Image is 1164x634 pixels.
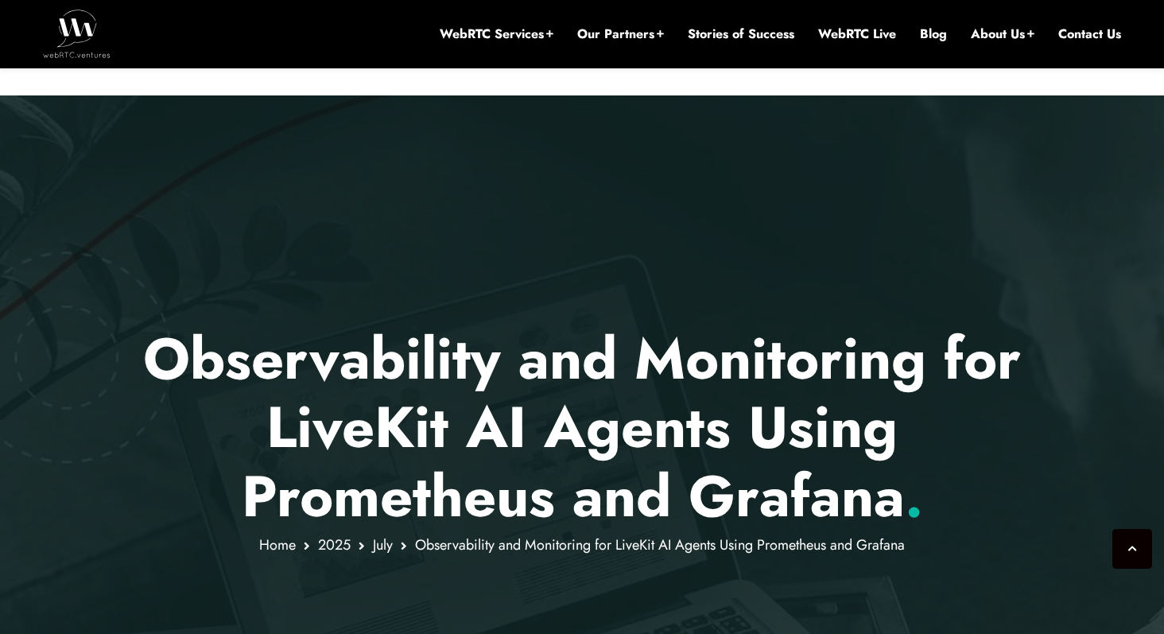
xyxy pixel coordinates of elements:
a: Blog [920,25,947,43]
a: Our Partners [577,25,664,43]
a: Home [259,535,296,555]
img: WebRTC.ventures [43,10,111,57]
a: 2025 [318,535,351,555]
span: Observability and Monitoring for LiveKit AI Agents Using Prometheus and Grafana [415,535,905,555]
a: About Us [971,25,1034,43]
a: WebRTC Live [818,25,896,43]
a: Stories of Success [688,25,794,43]
p: Observability and Monitoring for LiveKit AI Agents Using Prometheus and Grafana [117,325,1048,531]
span: . [905,455,923,538]
a: July [373,535,393,555]
a: WebRTC Services [440,25,553,43]
a: Contact Us [1058,25,1121,43]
